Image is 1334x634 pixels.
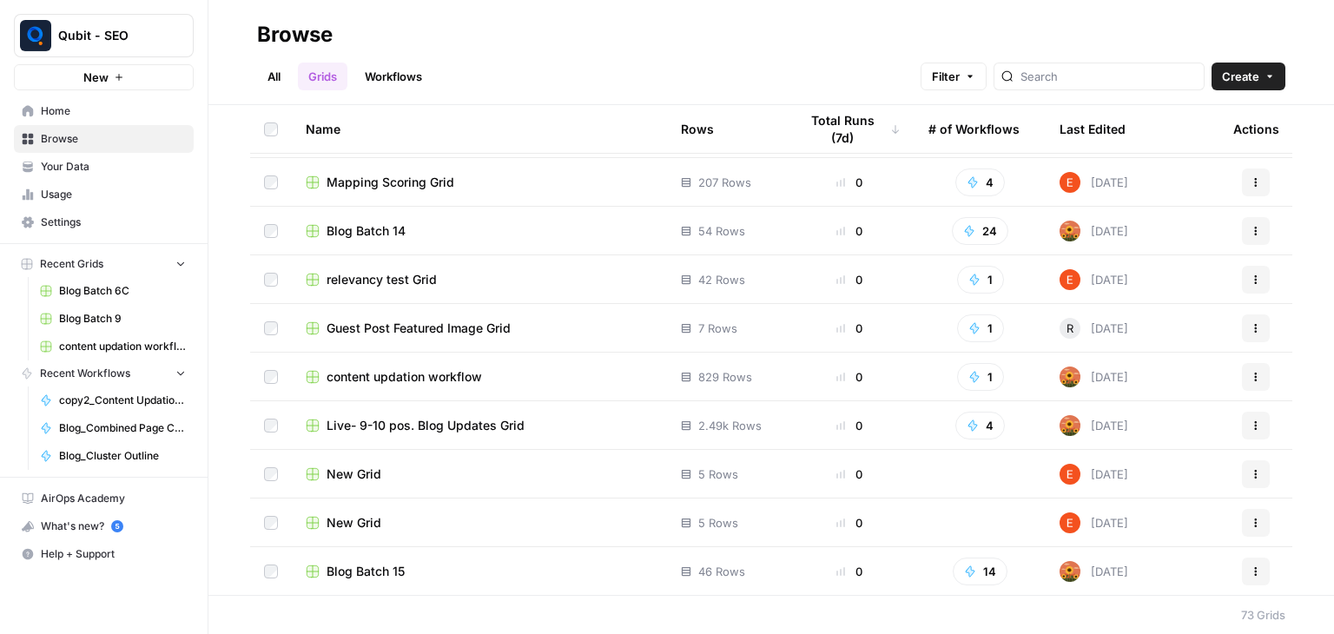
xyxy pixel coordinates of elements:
a: Mapping Scoring Grid [306,174,653,191]
div: 0 [798,320,901,337]
span: New Grid [327,514,381,532]
img: 9q91i6o64dehxyyk3ewnz09i3rac [1060,415,1080,436]
div: Total Runs (7d) [798,105,901,153]
input: Search [1020,68,1197,85]
img: Qubit - SEO Logo [20,20,51,51]
span: 54 Rows [698,222,745,240]
span: Blog Batch 15 [327,563,405,580]
span: 42 Rows [698,271,745,288]
img: ajf8yqgops6ssyjpn8789yzw4nvp [1060,512,1080,533]
div: 73 Grids [1241,606,1285,624]
span: Your Data [41,159,186,175]
img: ajf8yqgops6ssyjpn8789yzw4nvp [1060,269,1080,290]
span: 5 Rows [698,514,738,532]
button: Filter [921,63,987,90]
span: 46 Rows [698,563,745,580]
button: Create [1212,63,1285,90]
span: Create [1222,68,1259,85]
span: Blog Batch 14 [327,222,406,240]
a: AirOps Academy [14,485,194,512]
span: copy2_Content Updation V4 Workflow [59,393,186,408]
button: Workspace: Qubit - SEO [14,14,194,57]
div: What's new? [15,513,193,539]
span: Help + Support [41,546,186,562]
div: 0 [798,417,901,434]
span: Blog_Cluster Outline [59,448,186,464]
button: Recent Grids [14,251,194,277]
a: copy2_Content Updation V4 Workflow [32,386,194,414]
a: Blog Batch 9 [32,305,194,333]
div: 0 [798,466,901,483]
button: Help + Support [14,540,194,568]
a: content updation workflow [306,368,653,386]
a: Guest Post Featured Image Grid [306,320,653,337]
div: [DATE] [1060,512,1128,533]
span: content updation workflow [59,339,186,354]
div: [DATE] [1060,221,1128,241]
span: Live- 9-10 pos. Blog Updates Grid [327,417,525,434]
div: # of Workflows [928,105,1020,153]
img: ajf8yqgops6ssyjpn8789yzw4nvp [1060,464,1080,485]
a: Blog Batch 6C [32,277,194,305]
button: 1 [957,266,1004,294]
a: Grids [298,63,347,90]
div: 0 [798,222,901,240]
div: Name [306,105,653,153]
span: 2.49k Rows [698,417,762,434]
button: 14 [953,558,1007,585]
div: 0 [798,368,901,386]
a: content updation workflow [32,333,194,360]
span: Blog Batch 6C [59,283,186,299]
button: New [14,64,194,90]
span: 7 Rows [698,320,737,337]
a: Blog Batch 14 [306,222,653,240]
span: Home [41,103,186,119]
button: What's new? 5 [14,512,194,540]
a: Your Data [14,153,194,181]
a: All [257,63,291,90]
a: New Grid [306,466,653,483]
div: [DATE] [1060,561,1128,582]
span: Usage [41,187,186,202]
span: Browse [41,131,186,147]
span: 829 Rows [698,368,752,386]
span: Settings [41,215,186,230]
a: 5 [111,520,123,532]
div: [DATE] [1060,367,1128,387]
div: Browse [257,21,333,49]
div: Last Edited [1060,105,1126,153]
a: Live- 9-10 pos. Blog Updates Grid [306,417,653,434]
span: 207 Rows [698,174,751,191]
div: 0 [798,563,901,580]
a: Browse [14,125,194,153]
span: AirOps Academy [41,491,186,506]
text: 5 [115,522,119,531]
div: 0 [798,514,901,532]
span: Recent Grids [40,256,103,272]
a: Settings [14,208,194,236]
a: Blog_Cluster Outline [32,442,194,470]
span: Mapping Scoring Grid [327,174,454,191]
a: New Grid [306,514,653,532]
div: [DATE] [1060,464,1128,485]
span: Blog_Combined Page Content analysis v2 [59,420,186,436]
a: Blog Batch 15 [306,563,653,580]
span: content updation workflow [327,368,482,386]
span: Qubit - SEO [58,27,163,44]
a: Workflows [354,63,433,90]
span: Recent Workflows [40,366,130,381]
span: New [83,69,109,86]
img: 9q91i6o64dehxyyk3ewnz09i3rac [1060,367,1080,387]
span: Blog Batch 9 [59,311,186,327]
div: [DATE] [1060,415,1128,436]
span: R [1067,320,1073,337]
span: 5 Rows [698,466,738,483]
div: [DATE] [1060,172,1128,193]
button: Recent Workflows [14,360,194,386]
a: Home [14,97,194,125]
a: Blog_Combined Page Content analysis v2 [32,414,194,442]
button: 4 [955,412,1005,439]
span: relevancy test Grid [327,271,437,288]
img: ajf8yqgops6ssyjpn8789yzw4nvp [1060,172,1080,193]
span: New Grid [327,466,381,483]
